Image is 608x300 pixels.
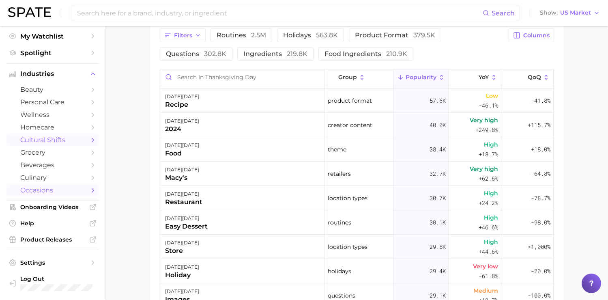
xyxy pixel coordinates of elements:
div: [DATE][DATE] [165,238,199,248]
span: 32.7k [430,169,446,179]
span: Show [540,11,558,15]
span: +115.7% [528,120,550,130]
span: -41.8% [531,96,550,106]
span: Onboarding Videos [20,203,85,211]
div: 2024 [165,124,199,134]
span: holidays [283,32,338,39]
img: SPATE [8,7,51,17]
button: Columns [509,28,554,42]
span: product format [328,96,372,106]
span: wellness [20,111,85,119]
span: 29.8k [430,242,446,252]
input: Search here for a brand, industry, or ingredient [76,6,483,20]
span: 29.4k [430,266,446,276]
span: High [484,188,498,198]
span: group [338,74,357,80]
a: Settings [6,257,99,269]
span: +249.8% [475,125,498,135]
span: 219.8k [287,50,307,58]
div: holiday [165,270,199,280]
span: 30.7k [430,193,446,203]
span: ingredients [243,51,307,57]
a: wellness [6,108,99,121]
span: homecare [20,123,85,131]
div: recipe [165,100,199,110]
span: -61.8% [479,271,498,281]
button: [DATE][DATE]recipeproduct format57.6kLow-46.1%-41.8% [160,88,554,113]
button: [DATE][DATE]storelocation types29.8kHigh+44.6%>1,000% [160,235,554,259]
span: food ingredients [324,51,407,57]
span: +18.0% [531,145,550,154]
a: Spotlight [6,47,99,59]
span: 2.5m [251,31,266,39]
a: beverages [6,159,99,171]
a: homecare [6,121,99,134]
span: Search [492,9,515,17]
span: 30.1k [430,218,446,227]
span: cultural shifts [20,136,85,144]
span: Very high [470,164,498,174]
div: [DATE][DATE] [165,92,199,101]
span: retailers [328,169,351,179]
button: [DATE][DATE]restaurantlocation types30.7kHigh+24.2%-78.7% [160,186,554,210]
span: occasions [20,186,85,194]
span: Log Out [20,275,92,283]
span: 379.5k [413,31,435,39]
button: Popularity [394,69,449,85]
div: [DATE][DATE] [165,189,202,199]
a: Product Releases [6,233,99,246]
input: Search in thanksgiving day [160,69,324,85]
span: Spotlight [20,49,85,57]
a: personal care [6,96,99,108]
span: +44.6% [479,247,498,257]
span: routines [217,32,266,39]
button: Filters [160,28,206,42]
div: [DATE][DATE] [165,116,199,126]
span: +62.6% [479,174,498,183]
button: QoQ [501,69,553,85]
span: Very high [470,115,498,125]
div: restaurant [165,197,202,207]
span: product format [355,32,435,39]
div: [DATE][DATE] [165,262,199,272]
span: >1,000% [528,243,550,250]
span: 302.8k [204,50,226,58]
span: 38.4k [430,145,446,154]
a: Onboarding Videos [6,201,99,213]
span: YoY [479,74,489,80]
div: [DATE][DATE] [165,214,208,223]
span: creator content [328,120,372,130]
button: YoY [449,69,501,85]
span: High [484,237,498,247]
span: grocery [20,149,85,156]
span: 40.0k [430,120,446,130]
div: store [165,246,199,256]
span: location types [328,193,367,203]
span: -64.8% [531,169,550,179]
span: theme [328,145,346,154]
span: My Watchlist [20,32,85,40]
button: group [325,69,394,85]
span: 57.6k [430,96,446,106]
a: My Watchlist [6,30,99,43]
span: Medium [473,286,498,296]
span: High [484,213,498,222]
a: Log out. Currently logged in with e-mail bri@thequalityedit.com. [6,273,99,294]
span: holidays [328,266,351,276]
div: [DATE][DATE] [165,140,199,150]
button: [DATE][DATE]holidayholidays29.4kVery low-61.8%-20.0% [160,259,554,283]
span: +24.2% [479,198,498,208]
span: personal care [20,98,85,106]
a: grocery [6,146,99,159]
span: Very low [473,261,498,271]
span: beauty [20,86,85,93]
button: [DATE][DATE]macy'sretailers32.7kVery high+62.6%-64.8% [160,162,554,186]
div: [DATE][DATE] [165,287,199,296]
span: -78.7% [531,193,550,203]
span: Product Releases [20,236,85,243]
span: US Market [560,11,591,15]
span: Filters [174,32,192,39]
span: Columns [523,32,550,39]
button: [DATE][DATE]easy dessertroutines30.1kHigh+46.6%-98.0% [160,210,554,235]
span: beverages [20,161,85,169]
